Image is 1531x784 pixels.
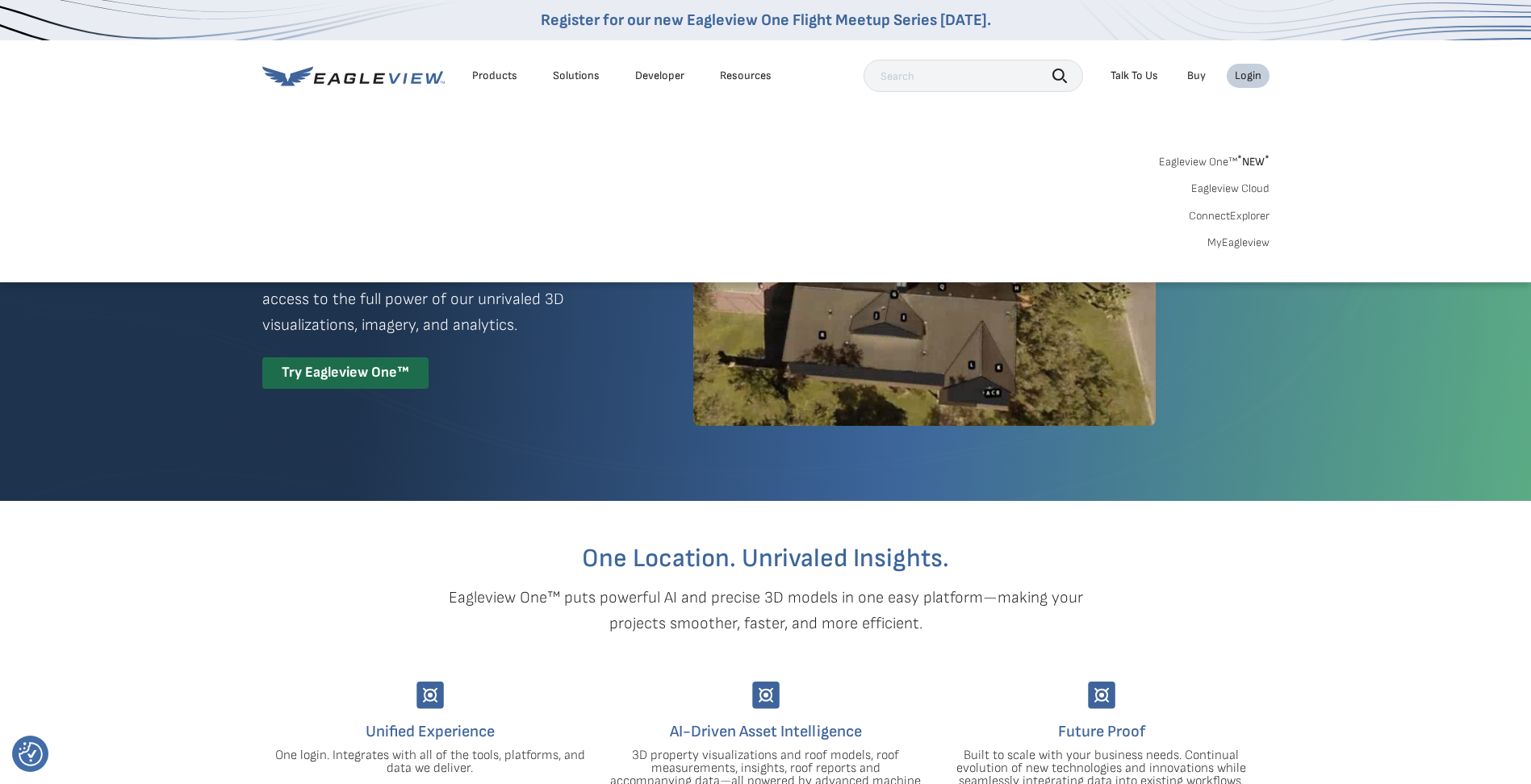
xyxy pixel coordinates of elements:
[1088,682,1115,709] img: Group-9744.svg
[720,69,772,83] div: Resources
[262,357,429,389] div: Try Eagleview One™
[416,682,444,709] img: Group-9744.svg
[635,69,684,83] a: Developer
[553,69,600,83] div: Solutions
[1189,209,1270,223] a: ConnectExplorer
[1235,69,1261,83] div: Login
[1187,69,1206,83] a: Buy
[274,719,586,744] h4: Unified Experience
[610,719,922,744] h4: AI-Driven Asset Intelligence
[1111,69,1158,83] div: Talk To Us
[19,742,43,766] img: Revisit consent button
[864,60,1083,92] input: Search
[1207,236,1270,250] a: MyEagleview
[1159,150,1270,169] a: Eagleview One™*NEW*
[420,585,1111,636] p: Eagleview One™ puts powerful AI and precise 3D models in one easy platform—making your projects s...
[1237,155,1270,169] span: NEW
[541,10,991,30] a: Register for our new Eagleview One Flight Meetup Series [DATE].
[274,546,1257,572] h2: One Location. Unrivaled Insights.
[274,749,586,775] p: One login. Integrates with all of the tools, platforms, and data we deliver.
[262,261,635,338] p: A premium digital experience that provides seamless access to the full power of our unrivaled 3D ...
[1191,181,1270,196] a: Eagleview Cloud
[19,742,43,766] button: Consent Preferences
[472,69,517,83] div: Products
[752,682,780,709] img: Group-9744.svg
[946,719,1257,744] h4: Future Proof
